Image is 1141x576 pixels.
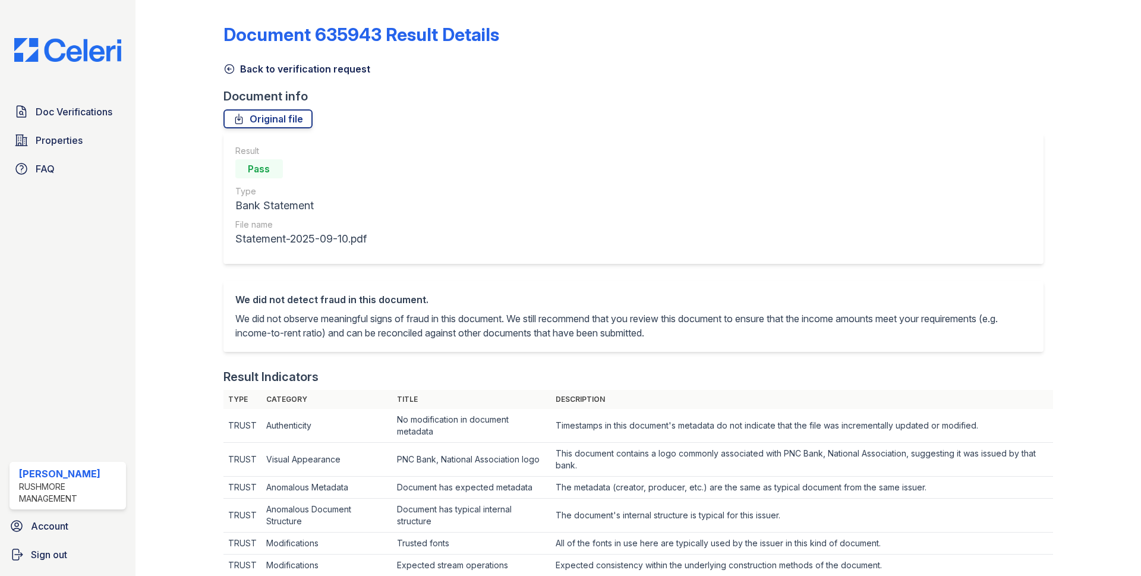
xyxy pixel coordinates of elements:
[235,231,367,247] div: Statement-2025-09-10.pdf
[235,159,283,178] div: Pass
[261,409,392,443] td: Authenticity
[551,443,1053,477] td: This document contains a logo commonly associated with PNC Bank, National Association, suggesting...
[261,499,392,533] td: Anomalous Document Structure
[223,109,313,128] a: Original file
[235,185,367,197] div: Type
[235,292,1032,307] div: We did not detect fraud in this document.
[551,390,1053,409] th: Description
[235,145,367,157] div: Result
[223,409,261,443] td: TRUST
[392,499,551,533] td: Document has typical internal structure
[223,24,499,45] a: Document 635943 Result Details
[392,390,551,409] th: Title
[261,443,392,477] td: Visual Appearance
[36,162,55,176] span: FAQ
[223,499,261,533] td: TRUST
[223,477,261,499] td: TRUST
[10,128,126,152] a: Properties
[261,533,392,555] td: Modifications
[223,369,319,385] div: Result Indicators
[392,477,551,499] td: Document has expected metadata
[10,100,126,124] a: Doc Verifications
[19,467,121,481] div: [PERSON_NAME]
[551,477,1053,499] td: The metadata (creator, producer, etc.) are the same as typical document from the same issuer.
[392,533,551,555] td: Trusted fonts
[551,499,1053,533] td: The document's internal structure is typical for this issuer.
[36,133,83,147] span: Properties
[5,514,131,538] a: Account
[223,443,261,477] td: TRUST
[392,443,551,477] td: PNC Bank, National Association logo
[235,219,367,231] div: File name
[31,519,68,533] span: Account
[5,38,131,62] img: CE_Logo_Blue-a8612792a0a2168367f1c8372b55b34899dd931a85d93a1a3d3e32e68fde9ad4.png
[392,409,551,443] td: No modification in document metadata
[235,197,367,214] div: Bank Statement
[223,390,261,409] th: Type
[551,533,1053,555] td: All of the fonts in use here are typically used by the issuer in this kind of document.
[1091,528,1129,564] iframe: chat widget
[223,88,1053,105] div: Document info
[223,62,370,76] a: Back to verification request
[551,409,1053,443] td: Timestamps in this document's metadata do not indicate that the file was incrementally updated or...
[10,157,126,181] a: FAQ
[5,543,131,566] a: Sign out
[235,311,1032,340] p: We did not observe meaningful signs of fraud in this document. We still recommend that you review...
[19,481,121,505] div: Rushmore Management
[261,477,392,499] td: Anomalous Metadata
[223,533,261,555] td: TRUST
[261,390,392,409] th: Category
[31,547,67,562] span: Sign out
[36,105,112,119] span: Doc Verifications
